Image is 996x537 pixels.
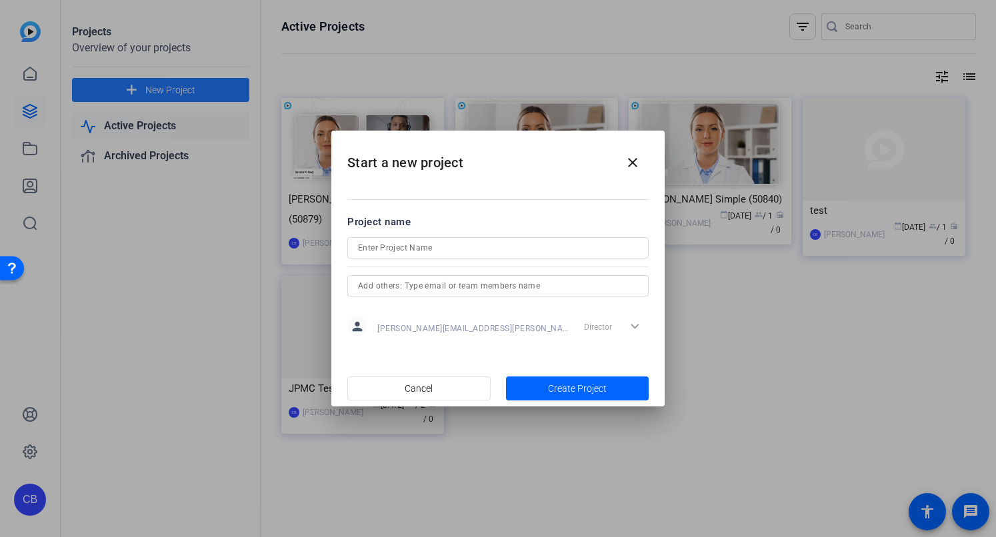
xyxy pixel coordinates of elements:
mat-icon: close [625,155,641,171]
h2: Start a new project [331,131,665,185]
button: Cancel [347,376,491,400]
span: [PERSON_NAME][EMAIL_ADDRESS][PERSON_NAME][DOMAIN_NAME] [377,323,569,334]
span: Cancel [405,376,433,401]
input: Enter Project Name [358,240,638,256]
div: Project name [347,215,649,229]
mat-icon: person [347,316,367,336]
input: Add others: Type email or team members name [358,278,638,294]
button: Create Project [506,376,649,400]
span: Create Project [548,382,607,396]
